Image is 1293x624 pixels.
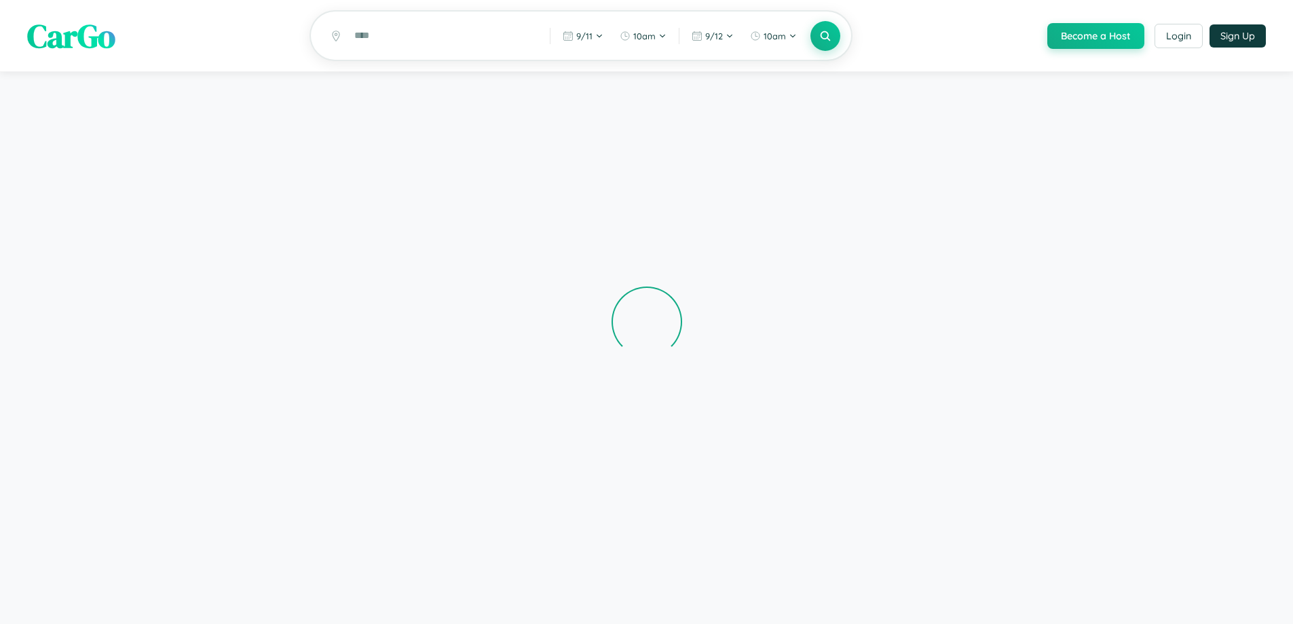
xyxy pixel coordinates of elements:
[576,31,593,41] span: 9 / 11
[685,25,741,47] button: 9/12
[1155,24,1203,48] button: Login
[743,25,804,47] button: 10am
[1210,24,1266,48] button: Sign Up
[613,25,673,47] button: 10am
[556,25,610,47] button: 9/11
[1047,23,1144,49] button: Become a Host
[633,31,656,41] span: 10am
[27,14,115,58] span: CarGo
[705,31,723,41] span: 9 / 12
[764,31,786,41] span: 10am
